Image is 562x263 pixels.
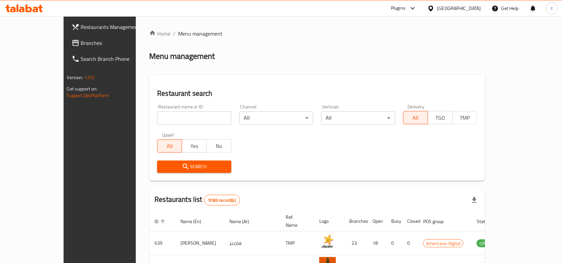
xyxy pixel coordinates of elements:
h2: Restaurant search [157,88,477,98]
th: Busy [386,211,402,231]
span: Version: [67,73,83,82]
a: Support.OpsPlatform [67,91,109,100]
h2: Restaurants list [154,195,240,205]
span: Yes [185,141,204,151]
button: Yes [182,139,207,153]
span: Name (Ar) [229,217,258,225]
button: Search [157,161,231,173]
div: Total records count [204,195,240,205]
span: Restaurants Management [81,23,152,31]
span: t [551,5,553,12]
img: Hardee's [319,233,336,250]
span: Search Branch Phone [81,55,152,63]
span: TGO [431,113,450,123]
span: All [160,141,179,151]
span: Status [477,217,498,225]
span: Get support on: [67,84,98,93]
div: [GEOGRAPHIC_DATA] [437,5,481,12]
button: All [403,111,428,124]
th: Branches [344,211,367,231]
span: POS group [423,217,452,225]
th: Open [367,211,386,231]
button: No [206,139,231,153]
span: TMP [455,113,475,123]
th: Closed [402,211,418,231]
div: Export file [466,192,482,208]
button: All [157,139,182,153]
label: Upsell [162,133,174,137]
a: Restaurants Management [66,19,157,35]
div: Plugins [391,4,406,12]
li: / [173,30,175,38]
span: Americana-Digital [423,240,463,247]
td: 639 [149,231,175,255]
td: 0 [402,231,418,255]
input: Search for restaurant name or ID.. [157,111,231,125]
a: Search Branch Phone [66,51,157,67]
td: 23 [344,231,367,255]
span: Name (En) [180,217,210,225]
label: Delivery [408,104,424,109]
nav: breadcrumb [149,30,485,38]
span: 1.0.0 [84,73,95,82]
td: [PERSON_NAME] [175,231,224,255]
a: Home [149,30,170,38]
td: 0 [386,231,402,255]
span: No [209,141,229,151]
div: All [239,111,313,125]
a: Branches [66,35,157,51]
th: Logo [314,211,344,231]
span: 9183 record(s) [204,197,240,203]
td: هارديز [224,231,280,255]
td: 18 [367,231,386,255]
span: Ref. Name [286,213,306,229]
span: All [406,113,425,123]
h2: Menu management [149,51,215,62]
span: Branches [81,39,152,47]
span: Menu management [178,30,222,38]
td: TMP [280,231,314,255]
span: ID [154,217,167,225]
span: OPEN [477,240,493,247]
span: Search [162,163,226,171]
button: TGO [428,111,453,124]
button: TMP [452,111,477,124]
div: All [321,111,395,125]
